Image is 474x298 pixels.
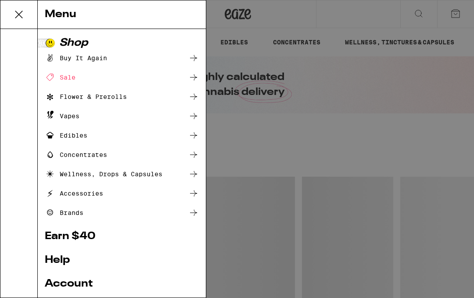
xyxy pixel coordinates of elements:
div: Sale [45,72,75,83]
div: Concentrates [45,149,107,160]
a: Sale [45,72,199,83]
div: Wellness, Drops & Capsules [45,169,162,179]
a: Wellness, Drops & Capsules [45,169,199,179]
div: Brands [45,207,83,218]
a: Account [45,279,199,289]
div: Edibles [45,130,87,141]
a: Edibles [45,130,199,141]
a: Flower & Prerolls [45,91,199,102]
a: Vapes [45,111,199,121]
a: Earn $ 40 [45,231,199,242]
div: Flower & Prerolls [45,91,127,102]
a: Brands [45,207,199,218]
a: Shop [45,38,199,48]
div: Vapes [45,111,79,121]
a: Concentrates [45,149,199,160]
a: Buy It Again [45,53,199,63]
div: Accessories [45,188,103,199]
div: Buy It Again [45,53,107,63]
a: Help [45,255,199,265]
a: Accessories [45,188,199,199]
div: Menu [38,0,206,29]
